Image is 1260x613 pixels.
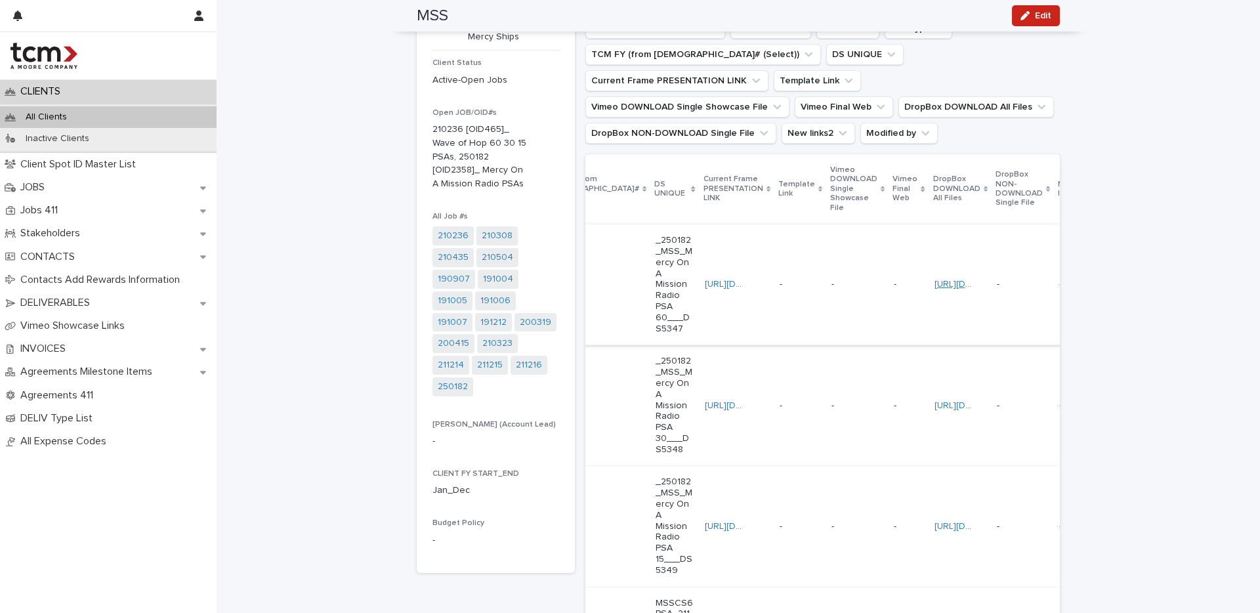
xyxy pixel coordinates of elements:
[705,522,797,531] a: [URL][DOMAIN_NAME]
[1059,398,1064,412] p: -
[15,112,77,123] p: All Clients
[15,158,146,171] p: Client Spot ID Master List
[432,59,482,67] span: Client Status
[585,70,768,91] button: Current Frame PRESENTATION LINK
[703,172,763,205] p: Current Frame PRESENTATION LINK
[1012,5,1060,26] button: Edit
[438,294,467,308] a: 191005
[15,204,68,217] p: Jobs 411
[585,44,821,65] button: TCM FY (from Job# (Select))
[480,294,511,308] a: 191006
[831,518,837,532] p: -
[996,167,1043,211] p: DropBox NON-DOWNLOAD Single File
[654,177,688,201] p: DS UNIQUE
[171,466,1157,587] tr: MSS MSS (All) Mercy On A Mission Radio PSA 15-- 15AUD-FULLMIX-RADIO-_250182_MSS_Mercy On A Missio...
[894,398,899,412] p: -
[830,163,877,215] p: Vimeo DOWNLOAD Single Showcase File
[656,235,694,334] p: _250182_MSS_Mercy On A Mission Radio PSA 60___DS5347
[15,181,55,194] p: JOBS
[997,518,1002,532] p: -
[15,435,117,448] p: All Expense Codes
[585,123,776,144] button: DropBox NON-DOWNLOAD Single File
[15,320,135,332] p: Vimeo Showcase Links
[432,109,497,117] span: Open JOB/OID#s
[15,297,100,309] p: DELIVERABLES
[780,276,785,290] p: -
[826,44,904,65] button: DS UNIQUE
[894,518,899,532] p: -
[778,177,815,201] p: Template Link
[432,519,484,527] span: Budget Policy
[432,213,468,221] span: All Job #s
[831,398,837,412] p: -
[482,337,513,350] a: 210323
[780,518,785,532] p: -
[934,401,1027,410] a: [URL][DOMAIN_NAME]
[432,32,554,43] p: Mercy Ships
[795,96,893,117] button: Vimeo Final Web
[438,251,469,264] a: 210435
[10,43,77,69] img: 4hMmSqQkux38exxPVZHQ
[432,74,559,87] p: Active-Open Jobs
[417,7,448,26] h2: MSS
[482,251,513,264] a: 210504
[520,316,551,329] a: 200319
[15,389,104,402] p: Agreements 411
[477,358,503,372] a: 211215
[15,412,103,425] p: DELIV Type List
[997,398,1002,412] p: -
[432,421,556,429] span: [PERSON_NAME] (Account Lead)
[933,172,980,205] p: DropBox DOWNLOAD All Files
[15,366,163,378] p: Agreements Milestone Items
[774,70,861,91] button: Template Link
[782,123,855,144] button: New links2
[780,398,785,412] p: -
[1035,11,1051,20] span: Edit
[432,123,528,191] p: 210236 [OID465]_ Wave of Hop 60 30 15 PSAs, 250182 [OID2358]_ Mercy On A Mission Radio PSAs
[432,534,559,547] p: -
[432,434,559,448] p: -
[438,358,464,372] a: 211214
[894,276,899,290] p: -
[432,470,519,478] span: CLIENT FY START_END
[934,280,1027,289] a: [URL][DOMAIN_NAME]
[438,229,469,243] a: 210236
[482,229,513,243] a: 210308
[438,337,469,350] a: 200415
[438,380,468,394] a: 250182
[585,96,789,117] button: Vimeo DOWNLOAD Single Showcase File
[1059,276,1064,290] p: -
[934,522,1027,531] a: [URL][DOMAIN_NAME]
[15,274,190,286] p: Contacts Add Rewards Information
[516,358,542,372] a: 211216
[705,401,797,410] a: [URL][DOMAIN_NAME]
[997,276,1002,290] p: -
[831,276,837,290] p: -
[480,316,507,329] a: 191212
[15,85,71,98] p: CLIENTS
[438,272,470,286] a: 190907
[15,227,91,240] p: Stakeholders
[15,251,85,263] p: CONTACTS
[15,133,100,144] p: Inactive Clients
[1059,518,1064,532] p: -
[432,484,559,497] p: Jan_Dec
[1058,177,1080,201] p: New links2
[15,343,76,355] p: INVOICES
[546,172,639,205] p: TCM FY (from [DEMOGRAPHIC_DATA]# (Select))
[483,272,513,286] a: 191004
[705,280,797,289] a: [URL][DOMAIN_NAME]
[171,224,1157,345] tr: MSS MSS (All) Mercy On A Mission Radio PSA 60-- 60AUD-FULLMIX-RADIO-_250182_MSS_Mercy On A Missio...
[860,123,938,144] button: Modified by
[892,172,917,205] p: Vimeo Final Web
[656,476,694,576] p: _250182_MSS_Mercy On A Mission Radio PSA 15___DS5349
[898,96,1054,117] button: DropBox DOWNLOAD All Files
[438,316,467,329] a: 191007
[656,356,694,455] p: _250182_MSS_Mercy On A Mission Radio PSA 30___DS5348
[171,345,1157,466] tr: MSS MSS (All) Mercy On A Mission Radio PSA 30-- 30AUD-FULLMIX-RADIO-_250182_MSS_Mercy On A Missio...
